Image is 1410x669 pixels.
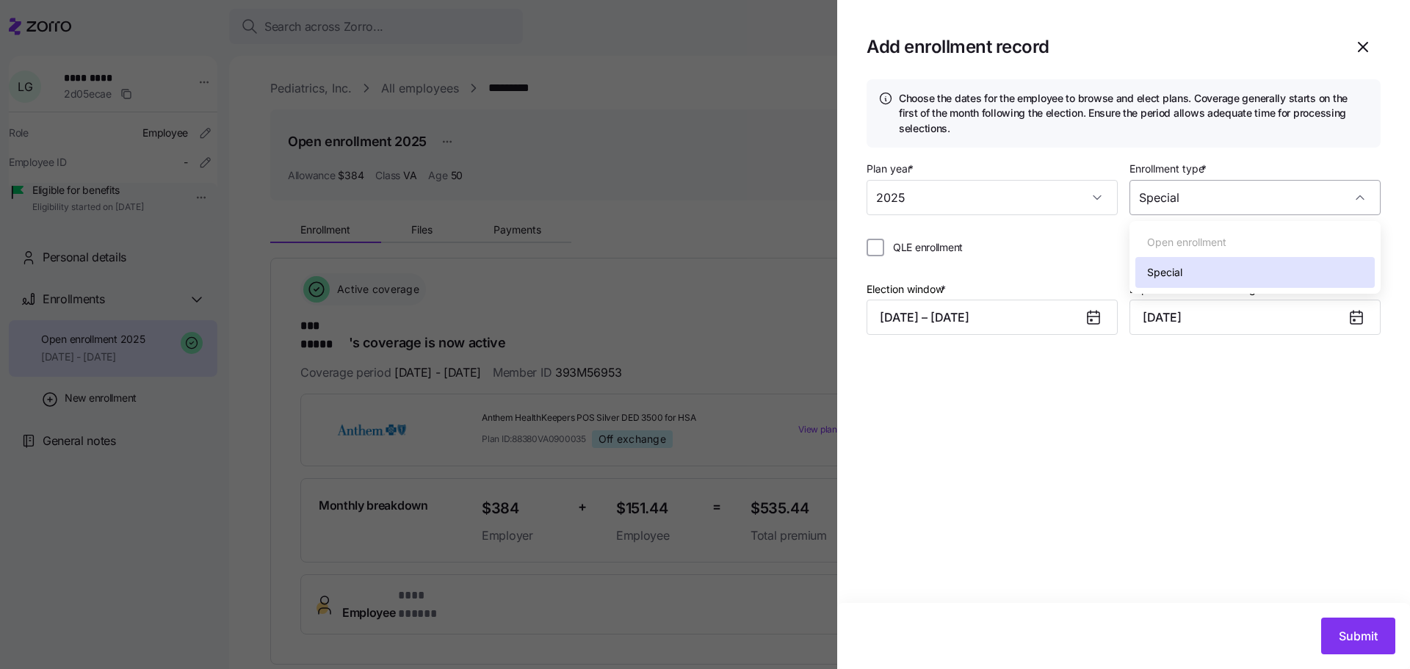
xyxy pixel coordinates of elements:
h4: Choose the dates for the employee to browse and elect plans. Coverage generally starts on the fir... [899,91,1369,136]
span: QLE enrollment [893,240,963,255]
input: MM/DD/YYYY [1129,300,1381,335]
span: Special [1147,264,1182,281]
h1: Add enrollment record [867,35,1049,58]
label: Plan year [867,161,916,177]
label: Election window [867,281,949,297]
button: Submit [1321,618,1395,654]
button: [DATE] – [DATE] [867,300,1118,335]
span: Submit [1339,627,1378,645]
span: Open enrollment [1147,234,1226,250]
input: Enrollment type [1129,180,1381,215]
label: Enrollment type [1129,161,1210,177]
